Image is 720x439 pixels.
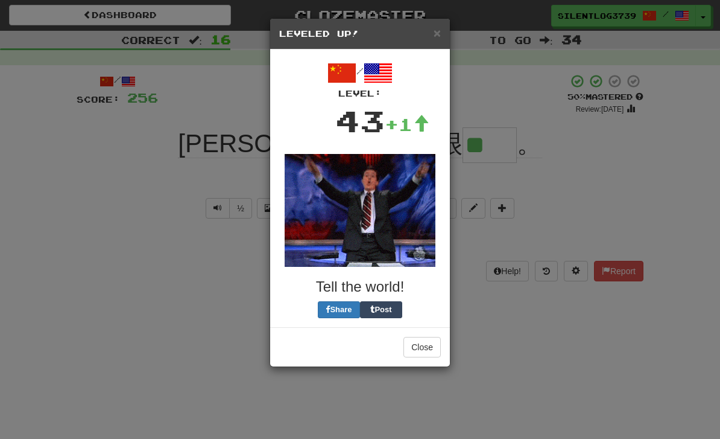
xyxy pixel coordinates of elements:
span: × [434,26,441,40]
div: 43 [335,100,385,142]
button: Close [434,27,441,39]
img: colbert-2-be1bfdc20e1ad268952deef278b8706a84000d88b3e313df47e9efb4a1bfc052.gif [285,154,435,267]
button: Share [318,301,360,318]
h5: Leveled Up! [279,28,441,40]
button: Close [403,337,441,357]
button: Post [360,301,402,318]
h3: Tell the world! [279,279,441,295]
div: / [279,59,441,100]
div: +1 [385,112,429,136]
div: Level: [279,88,441,100]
